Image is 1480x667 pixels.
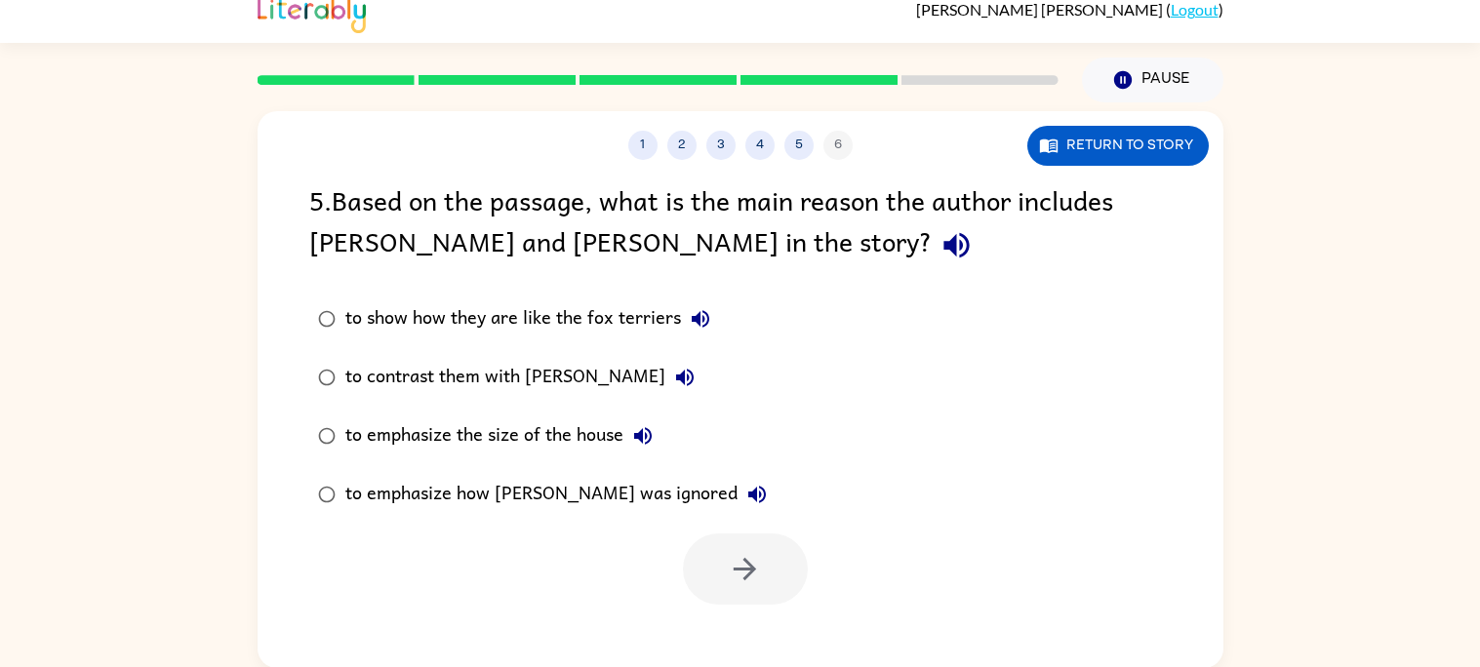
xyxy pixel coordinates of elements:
[706,131,736,160] button: 3
[345,416,662,455] div: to emphasize the size of the house
[623,416,662,455] button: to emphasize the size of the house
[667,131,697,160] button: 2
[345,358,704,397] div: to contrast them with [PERSON_NAME]
[628,131,658,160] button: 1
[665,358,704,397] button: to contrast them with [PERSON_NAME]
[745,131,775,160] button: 4
[1082,58,1223,102] button: Pause
[1027,126,1209,166] button: Return to story
[784,131,814,160] button: 5
[738,475,777,514] button: to emphasize how [PERSON_NAME] was ignored
[681,299,720,338] button: to show how they are like the fox terriers
[345,475,777,514] div: to emphasize how [PERSON_NAME] was ignored
[345,299,720,338] div: to show how they are like the fox terriers
[309,179,1172,270] div: 5 . Based on the passage, what is the main reason the author includes [PERSON_NAME] and [PERSON_N...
